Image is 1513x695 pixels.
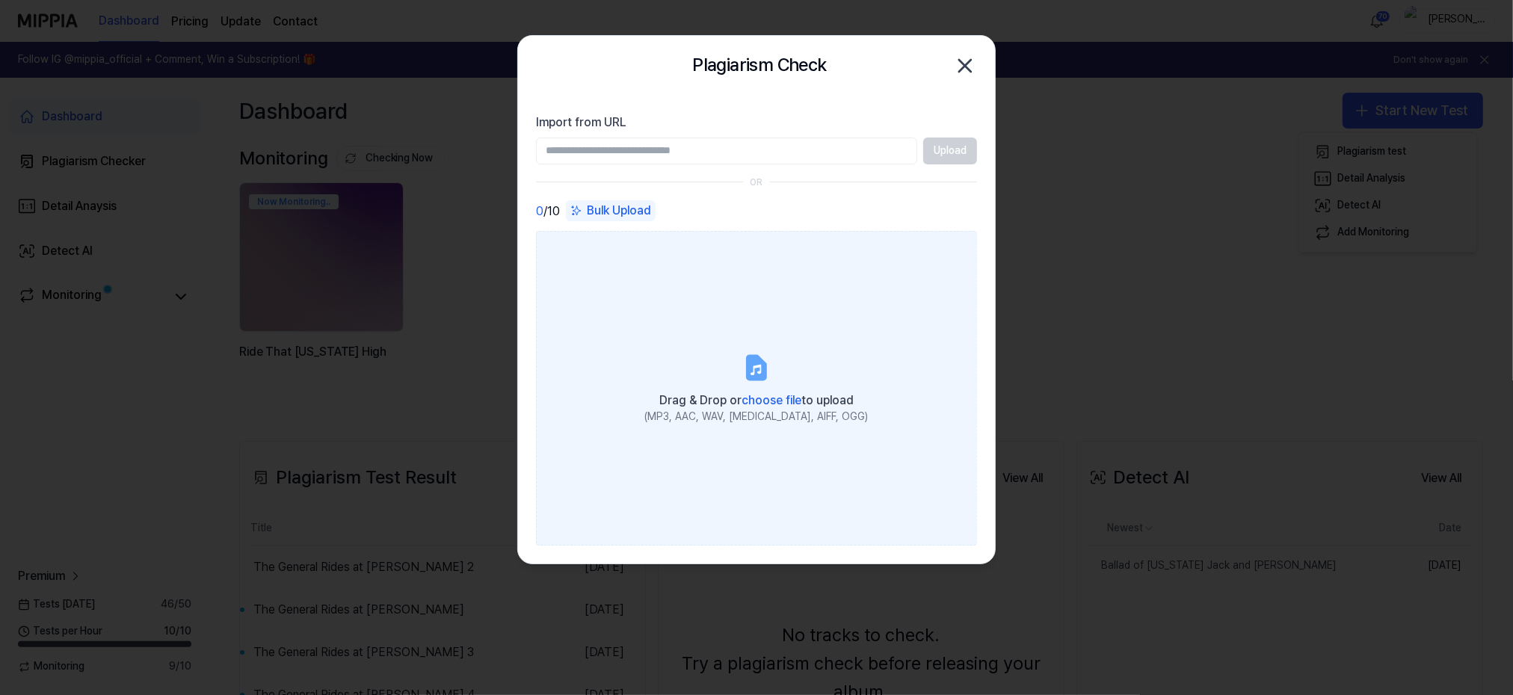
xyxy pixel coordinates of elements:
div: (MP3, AAC, WAV, [MEDICAL_DATA], AIFF, OGG) [645,410,869,424]
button: Bulk Upload [566,200,656,222]
span: 0 [536,203,543,220]
div: OR [751,176,763,189]
label: Import from URL [536,114,977,132]
span: Drag & Drop or to upload [659,393,854,407]
div: / 10 [536,200,560,222]
h2: Plagiarism Check [692,51,826,79]
span: choose file [742,393,801,407]
div: Bulk Upload [566,200,656,221]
